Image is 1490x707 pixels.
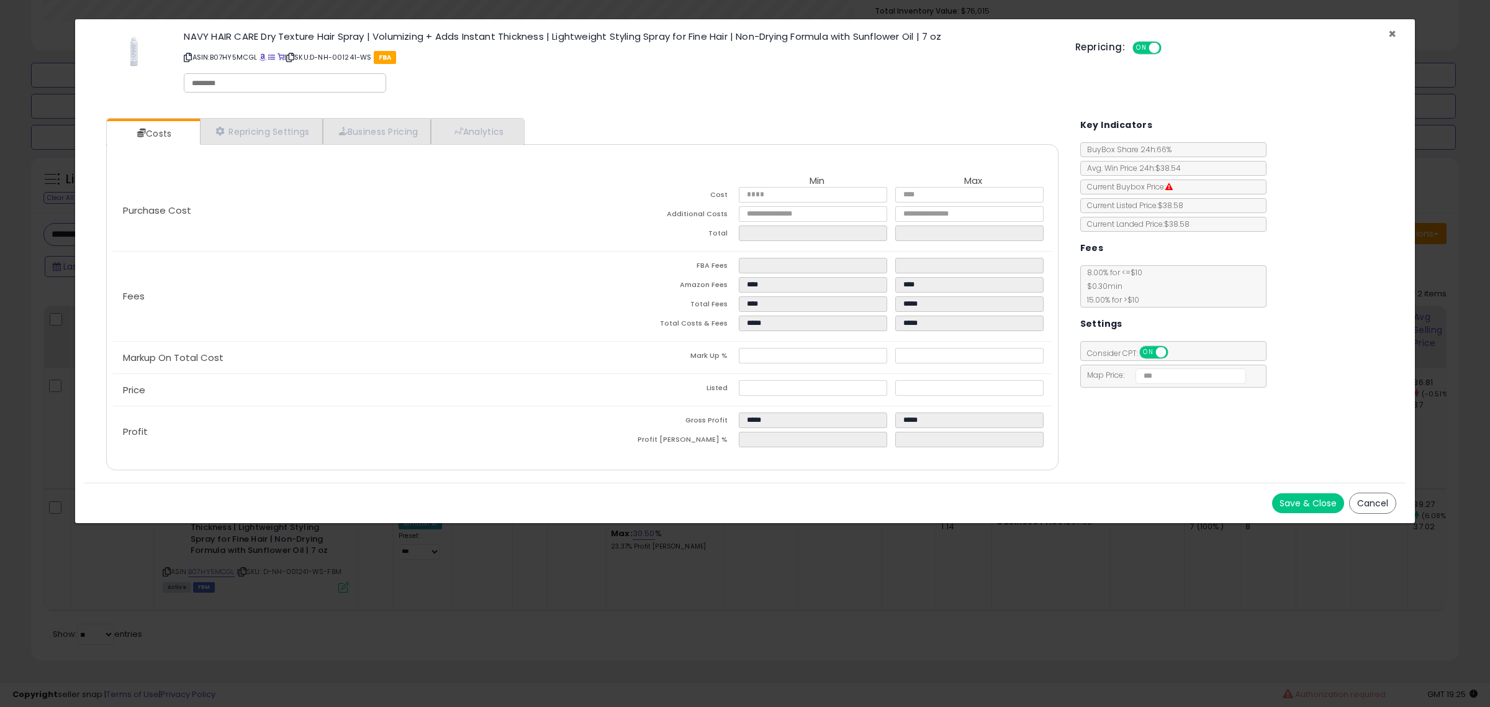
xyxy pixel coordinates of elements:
td: Listed [582,380,739,399]
a: Costs [107,121,199,146]
td: Profit [PERSON_NAME] % [582,432,739,451]
p: Fees [113,291,582,301]
span: ON [1134,43,1149,53]
span: ON [1140,347,1156,358]
td: Total [582,226,739,245]
span: 8.00 % for <= $10 [1081,267,1142,305]
span: OFF [1160,43,1180,53]
p: Purchase Cost [113,206,582,216]
th: Max [895,176,1052,187]
span: OFF [1166,347,1186,358]
a: All offer listings [268,52,275,62]
a: BuyBox page [260,52,266,62]
td: Cost [582,187,739,206]
p: Price [113,385,582,395]
td: Additional Costs [582,206,739,226]
span: Current Buybox Price: [1081,181,1173,192]
h5: Settings [1080,316,1122,332]
p: ASIN: B07HY5MCGL | SKU: D-NH-001241-WS [184,47,1057,67]
td: Gross Profit [582,413,739,432]
h5: Key Indicators [1080,117,1153,133]
span: Current Listed Price: $38.58 [1081,200,1183,211]
h5: Fees [1080,240,1104,256]
td: Total Fees [582,296,739,316]
i: Suppressed Buy Box [1165,183,1173,191]
span: $0.30 min [1081,281,1122,291]
a: Your listing only [278,52,284,62]
span: FBA [374,51,397,64]
p: Markup On Total Cost [113,353,582,363]
span: BuyBox Share 24h: 66% [1081,144,1172,155]
span: Consider CPT: [1081,348,1185,358]
span: × [1388,25,1396,43]
a: Repricing Settings [200,119,323,144]
th: Min [739,176,895,187]
span: Current Landed Price: $38.58 [1081,219,1190,229]
span: Avg. Win Price 24h: $38.54 [1081,163,1181,173]
a: Analytics [431,119,523,144]
button: Save & Close [1272,493,1344,513]
td: Mark Up % [582,348,739,367]
h5: Repricing: [1075,42,1125,52]
button: Cancel [1349,493,1396,514]
a: Business Pricing [323,119,431,144]
td: Amazon Fees [582,277,739,296]
h3: NAVY HAIR CARE Dry Texture Hair Spray | Volumizing + Adds Instant Thickness | Lightweight Styling... [184,32,1057,41]
span: Map Price: [1081,370,1247,380]
td: Total Costs & Fees [582,316,739,335]
p: Profit [113,427,582,437]
td: FBA Fees [582,258,739,277]
img: 317t6gji6qL._SL60_.jpg [115,32,153,69]
span: 15.00 % for > $10 [1081,294,1139,305]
